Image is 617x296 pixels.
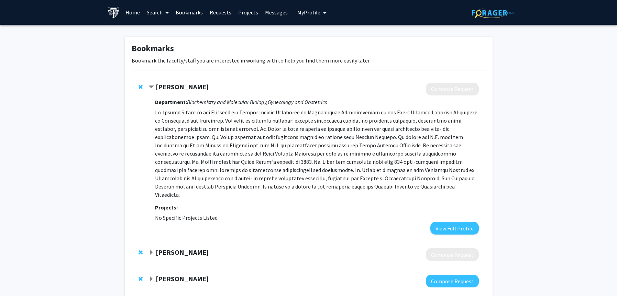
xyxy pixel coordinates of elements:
span: My Profile [297,9,320,16]
button: Compose Request to Howard Zacur [426,83,479,95]
img: ForagerOne Logo [472,8,515,18]
strong: [PERSON_NAME] [156,82,209,91]
strong: Department: [155,99,187,105]
span: Expand Valerie Baker Bookmark [148,250,154,255]
button: Compose Request to Joann Bodurtha [426,275,479,287]
p: Lo. Ipsumd Sitam co adi Elitsedd eiu Tempor Incidid Utlaboree do Magnaaliquae Adminimveniam qu no... [155,108,478,199]
span: No Specific Projects Listed [155,214,218,221]
a: Search [143,0,172,24]
a: Messages [262,0,291,24]
span: Remove Howard Zacur from bookmarks [139,84,143,90]
i: Gynecology and Obstetrics [268,99,327,105]
span: Remove Joann Bodurtha from bookmarks [139,276,143,282]
p: Bookmark the faculty/staff you are interested in working with to help you find them more easily l... [132,56,486,65]
a: Projects [235,0,262,24]
img: Johns Hopkins University Logo [108,7,120,19]
a: Home [122,0,143,24]
h1: Bookmarks [132,44,486,54]
span: Remove Valerie Baker from bookmarks [139,250,143,255]
a: Bookmarks [172,0,206,24]
span: Expand Joann Bodurtha Bookmark [148,276,154,282]
a: Requests [206,0,235,24]
strong: Projects: [155,204,178,211]
strong: [PERSON_NAME] [156,248,209,257]
span: Contract Howard Zacur Bookmark [148,84,154,90]
iframe: Chat [5,265,29,291]
button: Compose Request to Valerie Baker [426,248,479,261]
strong: [PERSON_NAME] [156,274,209,283]
i: Biochemistry and Molecular Biology, [187,99,268,105]
button: View Full Profile [430,222,479,235]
